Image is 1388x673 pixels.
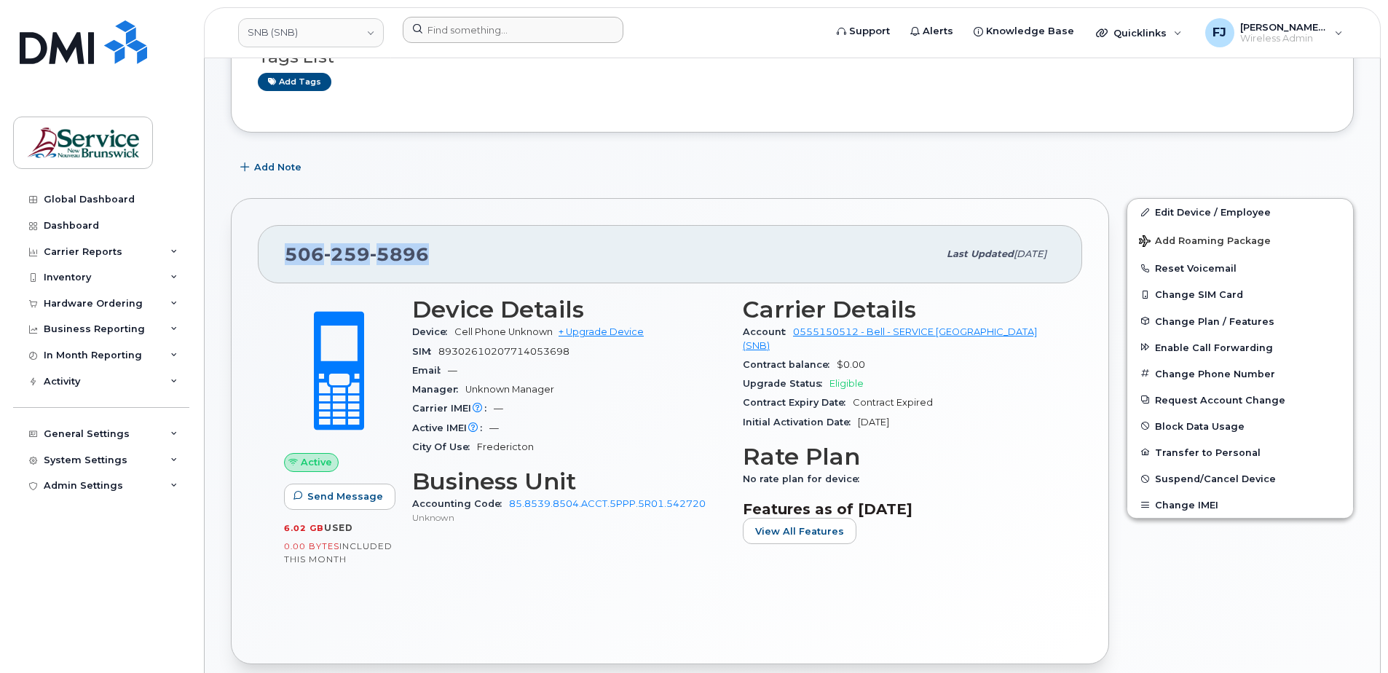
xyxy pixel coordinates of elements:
span: FJ [1212,24,1226,42]
span: Initial Activation Date [743,417,858,428]
span: Support [849,24,890,39]
span: View All Features [755,524,844,538]
button: Add Note [231,154,314,181]
h3: Business Unit [412,468,725,495]
a: Support [827,17,900,46]
span: Accounting Code [412,498,509,509]
span: [DATE] [858,417,889,428]
span: 89302610207714053698 [438,346,569,357]
button: Send Message [284,484,395,510]
button: Change IMEI [1127,492,1353,518]
span: $0.00 [837,359,865,370]
button: Change Phone Number [1127,361,1353,387]
span: used [324,522,353,533]
span: Knowledge Base [986,24,1074,39]
button: Enable Call Forwarding [1127,334,1353,361]
span: Alerts [923,24,953,39]
a: + Upgrade Device [559,326,644,337]
button: Change Plan / Features [1127,308,1353,334]
span: Active IMEI [412,422,489,433]
button: View All Features [743,518,856,544]
span: Active [301,455,332,469]
a: 85.8539.8504.ACCT.5PPP.5R01.542720 [509,498,706,509]
a: 0555150512 - Bell - SERVICE [GEOGRAPHIC_DATA] (SNB) [743,326,1037,350]
span: Change Plan / Features [1155,315,1274,326]
span: [PERSON_NAME] (SNB) [1240,21,1328,33]
span: Send Message [307,489,383,503]
span: SIM [412,346,438,357]
a: SNB (SNB) [238,18,384,47]
span: 0.00 Bytes [284,541,339,551]
span: Account [743,326,793,337]
span: 6.02 GB [284,523,324,533]
span: Email [412,365,448,376]
button: Suspend/Cancel Device [1127,465,1353,492]
h3: Rate Plan [743,444,1056,470]
button: Block Data Usage [1127,413,1353,439]
span: — [489,422,499,433]
span: [DATE] [1014,248,1046,259]
span: Quicklinks [1113,27,1167,39]
h3: Tags List [258,48,1327,66]
button: Request Account Change [1127,387,1353,413]
a: Edit Device / Employee [1127,199,1353,225]
span: Contract balance [743,359,837,370]
span: 259 [324,243,370,265]
span: Add Note [254,160,301,174]
span: City Of Use [412,441,477,452]
span: Contract Expired [853,397,933,408]
button: Reset Voicemail [1127,255,1353,281]
h3: Device Details [412,296,725,323]
div: Fougere, Jonathan (SNB) [1195,18,1353,47]
span: No rate plan for device [743,473,867,484]
h3: Carrier Details [743,296,1056,323]
span: — [448,365,457,376]
a: Alerts [900,17,963,46]
span: Last updated [947,248,1014,259]
button: Transfer to Personal [1127,439,1353,465]
span: Cell Phone Unknown [454,326,553,337]
button: Add Roaming Package [1127,225,1353,255]
span: Upgrade Status [743,378,829,389]
a: Add tags [258,73,331,91]
button: Change SIM Card [1127,281,1353,307]
span: Contract Expiry Date [743,397,853,408]
h3: Features as of [DATE] [743,500,1056,518]
span: Wireless Admin [1240,33,1328,44]
span: Device [412,326,454,337]
a: Knowledge Base [963,17,1084,46]
span: — [494,403,503,414]
span: Add Roaming Package [1139,235,1271,249]
div: Quicklinks [1086,18,1192,47]
span: Fredericton [477,441,534,452]
span: Unknown Manager [465,384,554,395]
input: Find something... [403,17,623,43]
span: Manager [412,384,465,395]
span: 5896 [370,243,429,265]
span: 506 [285,243,429,265]
span: Enable Call Forwarding [1155,342,1273,353]
span: Eligible [829,378,864,389]
span: Suspend/Cancel Device [1155,473,1276,484]
p: Unknown [412,511,725,524]
span: Carrier IMEI [412,403,494,414]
